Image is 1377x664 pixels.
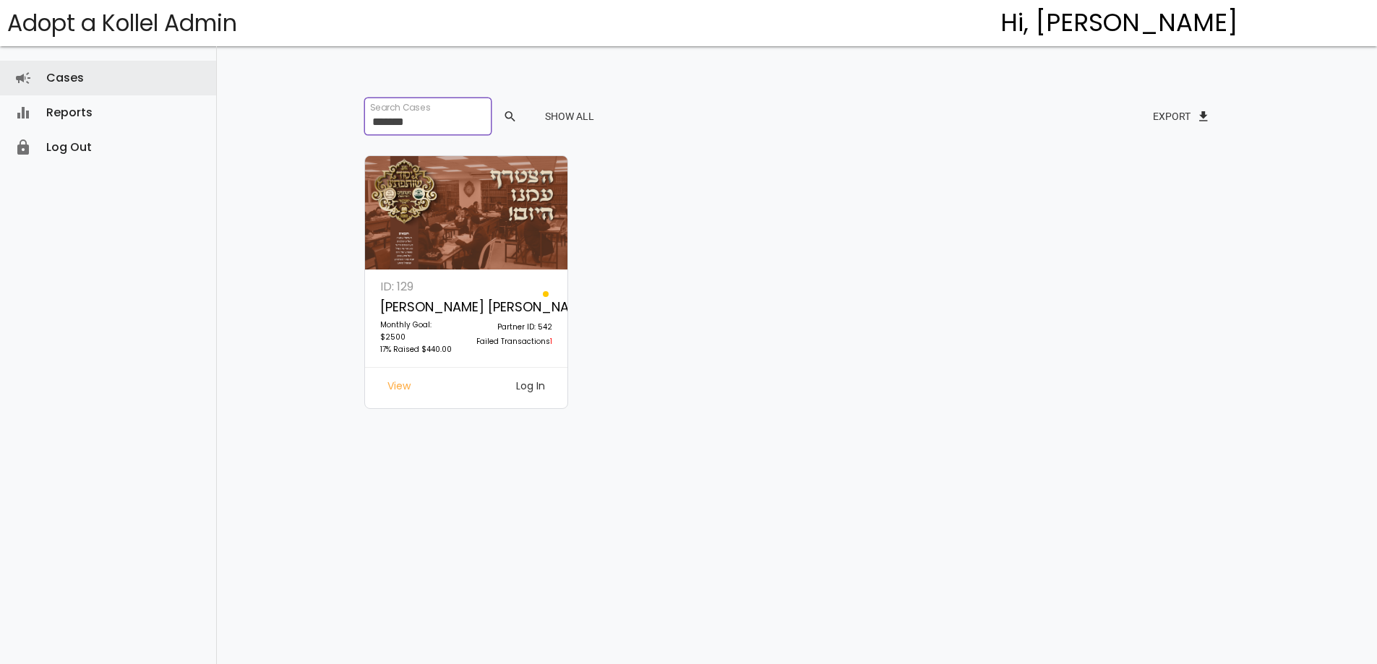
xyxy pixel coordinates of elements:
[380,343,458,358] p: 17% Raised $440.00
[380,277,458,296] p: ID: 129
[14,61,32,95] i: campaign
[380,319,458,343] p: Monthly Goal: $2500
[474,335,552,350] p: Failed Transactions
[376,375,422,401] a: View
[380,296,458,319] p: [PERSON_NAME] [PERSON_NAME]
[466,277,560,367] a: Partner ID: 542 Failed Transactions1
[492,103,526,129] button: search
[14,95,32,130] i: equalizer
[365,156,568,270] img: 9QO1C0RAcm.i3hCK9DrbX.jpg
[14,130,32,165] i: lock
[1141,103,1222,129] button: Exportfile_download
[550,336,552,347] span: 1
[533,103,606,129] button: Show All
[1196,103,1211,129] span: file_download
[505,375,557,401] a: Log In
[372,277,466,367] a: ID: 129 [PERSON_NAME] [PERSON_NAME] Monthly Goal: $2500 17% Raised $440.00
[1000,9,1238,37] h4: Hi, [PERSON_NAME]
[503,103,518,129] span: search
[474,321,552,335] p: Partner ID: 542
